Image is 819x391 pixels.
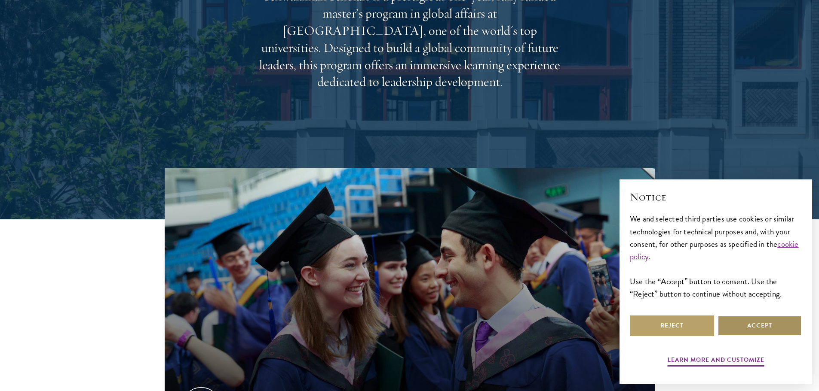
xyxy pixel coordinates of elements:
[630,315,714,336] button: Reject
[718,315,802,336] button: Accept
[630,190,802,204] h2: Notice
[630,238,799,263] a: cookie policy
[668,355,764,368] button: Learn more and customize
[630,212,802,300] div: We and selected third parties use cookies or similar technologies for technical purposes and, wit...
